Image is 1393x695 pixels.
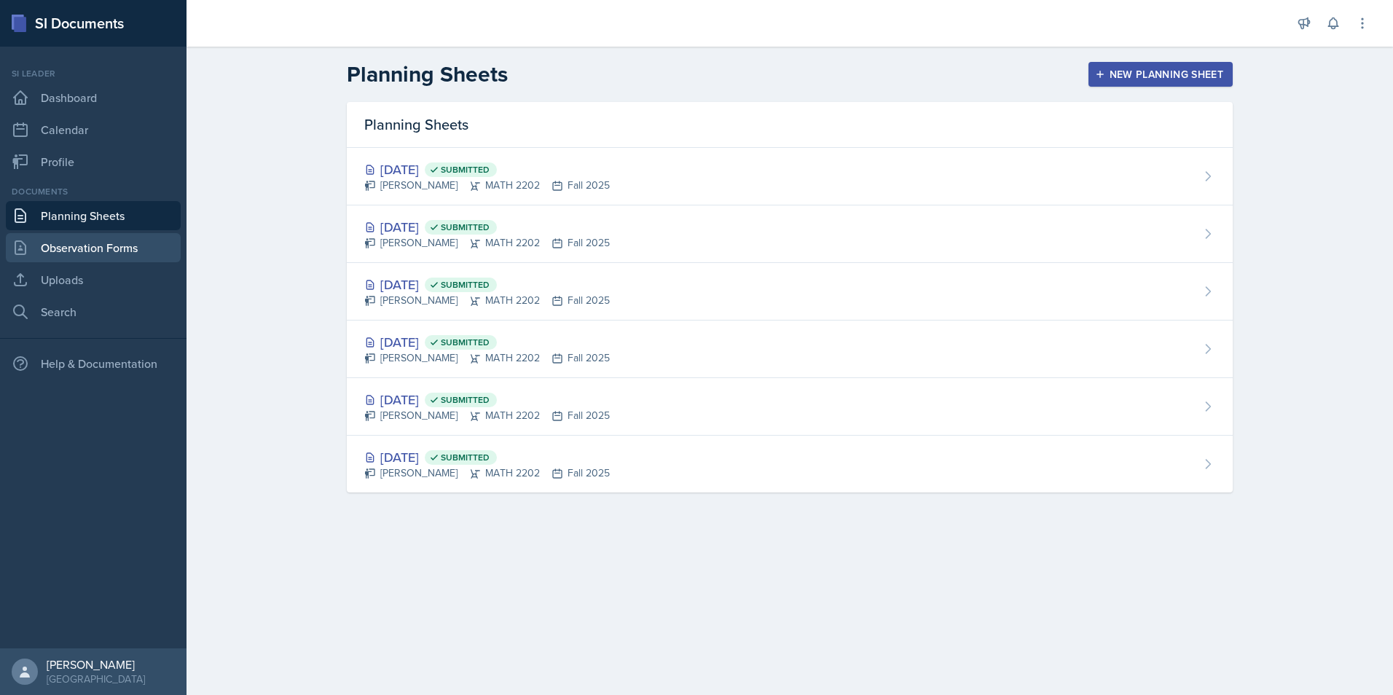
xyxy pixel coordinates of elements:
[6,67,181,80] div: Si leader
[347,263,1233,321] a: [DATE] Submitted [PERSON_NAME]MATH 2202Fall 2025
[364,217,610,237] div: [DATE]
[6,201,181,230] a: Planning Sheets
[364,350,610,366] div: [PERSON_NAME] MATH 2202 Fall 2025
[347,148,1233,205] a: [DATE] Submitted [PERSON_NAME]MATH 2202Fall 2025
[364,293,610,308] div: [PERSON_NAME] MATH 2202 Fall 2025
[347,378,1233,436] a: [DATE] Submitted [PERSON_NAME]MATH 2202Fall 2025
[441,452,490,463] span: Submitted
[347,436,1233,492] a: [DATE] Submitted [PERSON_NAME]MATH 2202Fall 2025
[6,349,181,378] div: Help & Documentation
[47,672,145,686] div: [GEOGRAPHIC_DATA]
[347,321,1233,378] a: [DATE] Submitted [PERSON_NAME]MATH 2202Fall 2025
[347,205,1233,263] a: [DATE] Submitted [PERSON_NAME]MATH 2202Fall 2025
[347,61,508,87] h2: Planning Sheets
[364,160,610,179] div: [DATE]
[441,164,490,176] span: Submitted
[441,221,490,233] span: Submitted
[364,235,610,251] div: [PERSON_NAME] MATH 2202 Fall 2025
[1088,62,1233,87] button: New Planning Sheet
[364,332,610,352] div: [DATE]
[47,657,145,672] div: [PERSON_NAME]
[6,115,181,144] a: Calendar
[364,408,610,423] div: [PERSON_NAME] MATH 2202 Fall 2025
[6,185,181,198] div: Documents
[441,279,490,291] span: Submitted
[364,390,610,409] div: [DATE]
[6,147,181,176] a: Profile
[364,466,610,481] div: [PERSON_NAME] MATH 2202 Fall 2025
[6,297,181,326] a: Search
[441,394,490,406] span: Submitted
[6,233,181,262] a: Observation Forms
[364,178,610,193] div: [PERSON_NAME] MATH 2202 Fall 2025
[347,102,1233,148] div: Planning Sheets
[6,265,181,294] a: Uploads
[1098,68,1223,80] div: New Planning Sheet
[364,275,610,294] div: [DATE]
[441,337,490,348] span: Submitted
[364,447,610,467] div: [DATE]
[6,83,181,112] a: Dashboard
